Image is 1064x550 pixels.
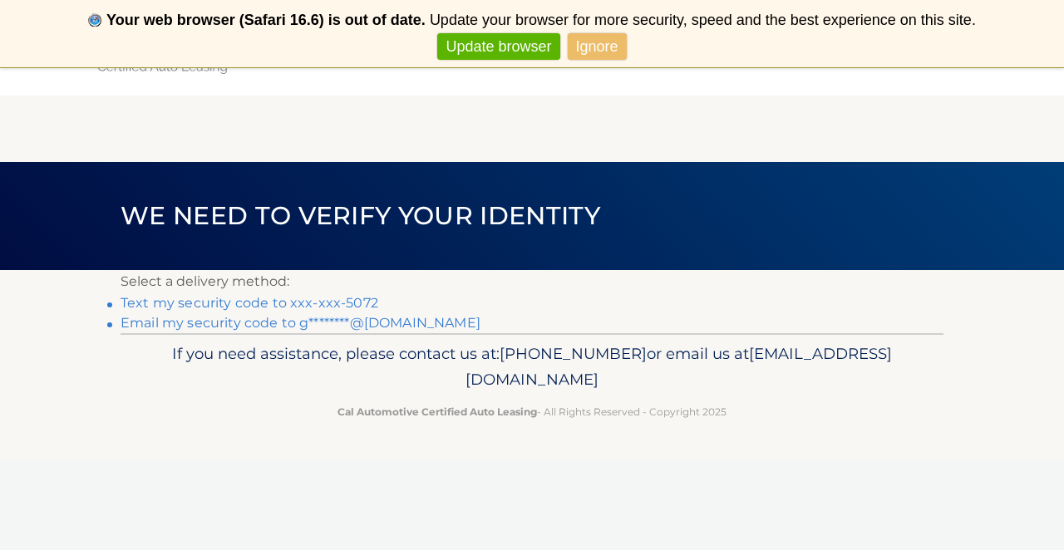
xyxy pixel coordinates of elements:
[430,12,976,28] span: Update your browser for more security, speed and the best experience on this site.
[121,295,378,311] a: Text my security code to xxx-xxx-5072
[121,315,480,331] a: Email my security code to g********@[DOMAIN_NAME]
[131,403,933,420] p: - All Rights Reserved - Copyright 2025
[131,341,933,394] p: If you need assistance, please contact us at: or email us at
[121,270,943,293] p: Select a delivery method:
[121,200,600,231] span: We need to verify your identity
[568,33,627,61] a: Ignore
[437,33,559,61] a: Update browser
[106,12,426,28] b: Your web browser (Safari 16.6) is out of date.
[337,405,537,418] strong: Cal Automotive Certified Auto Leasing
[500,344,647,363] span: [PHONE_NUMBER]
